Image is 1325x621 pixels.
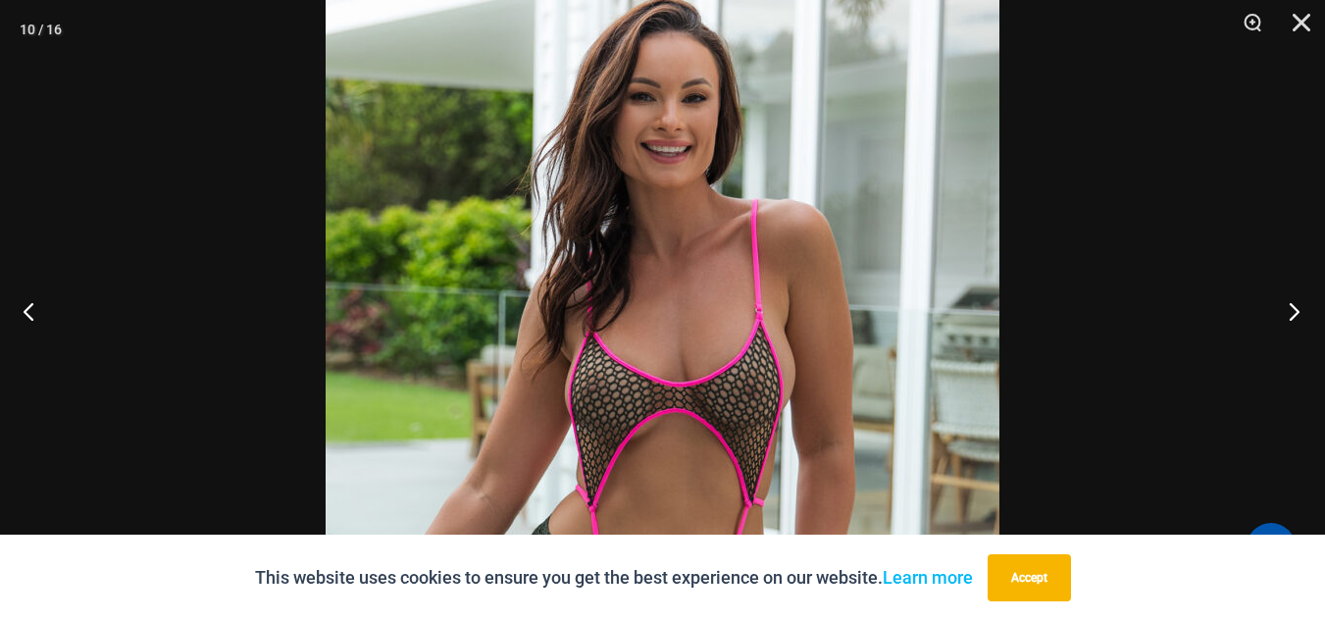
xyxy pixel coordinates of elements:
div: 10 / 16 [20,15,62,44]
a: Learn more [883,567,973,588]
button: Accept [988,554,1071,601]
p: This website uses cookies to ensure you get the best experience on our website. [255,563,973,593]
button: Next [1251,262,1325,360]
